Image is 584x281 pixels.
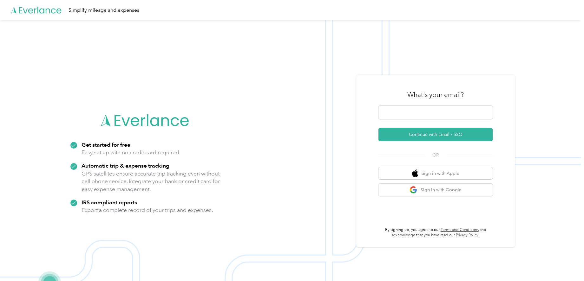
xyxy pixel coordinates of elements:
[82,141,130,148] strong: Get started for free
[69,6,139,14] div: Simplify mileage and expenses
[378,184,493,196] button: google logoSign in with Google
[441,227,479,232] a: Terms and Conditions
[378,128,493,141] button: Continue with Email / SSO
[412,169,418,177] img: apple logo
[407,90,464,99] h3: What's your email?
[378,167,493,180] button: apple logoSign in with Apple
[82,170,220,193] p: GPS satellites ensure accurate trip tracking even without cell phone service. Integrate your bank...
[82,206,213,214] p: Export a complete record of your trips and expenses.
[82,162,169,169] strong: Automatic trip & expense tracking
[410,186,417,194] img: google logo
[82,199,137,206] strong: IRS compliant reports
[456,233,478,238] a: Privacy Policy
[424,152,447,158] span: OR
[378,227,493,238] p: By signing up, you agree to our and acknowledge that you have read our .
[82,149,179,156] p: Easy set up with no credit card required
